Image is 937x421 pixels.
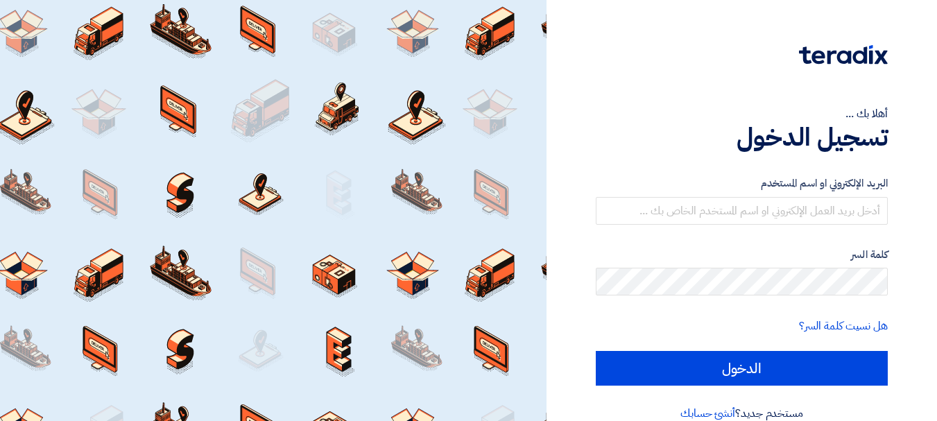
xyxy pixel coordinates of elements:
label: البريد الإلكتروني او اسم المستخدم [596,175,888,191]
a: هل نسيت كلمة السر؟ [799,318,888,334]
input: أدخل بريد العمل الإلكتروني او اسم المستخدم الخاص بك ... [596,197,888,225]
h1: تسجيل الدخول [596,122,888,153]
div: أهلا بك ... [596,105,888,122]
label: كلمة السر [596,247,888,263]
img: Teradix logo [799,45,888,65]
input: الدخول [596,351,888,386]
